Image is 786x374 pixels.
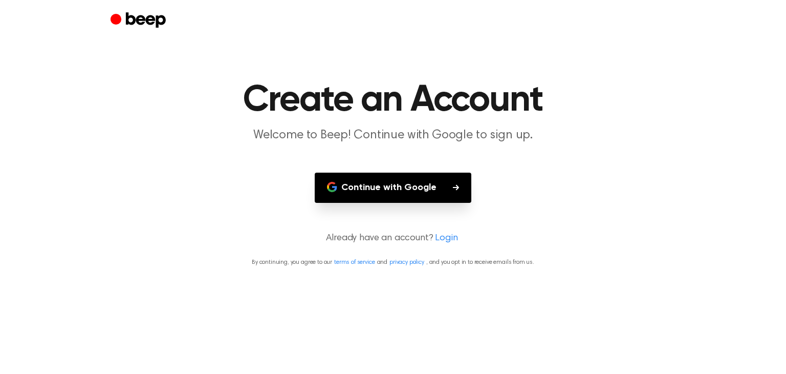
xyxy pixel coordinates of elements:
[131,82,655,119] h1: Create an Account
[12,232,774,245] p: Already have an account?
[111,11,168,31] a: Beep
[389,259,424,265] a: privacy policy
[315,173,471,203] button: Continue with Google
[435,232,457,245] a: Login
[12,258,774,267] p: By continuing, you agree to our and , and you opt in to receive emails from us.
[334,259,375,265] a: terms of service
[196,127,589,144] p: Welcome to Beep! Continue with Google to sign up.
